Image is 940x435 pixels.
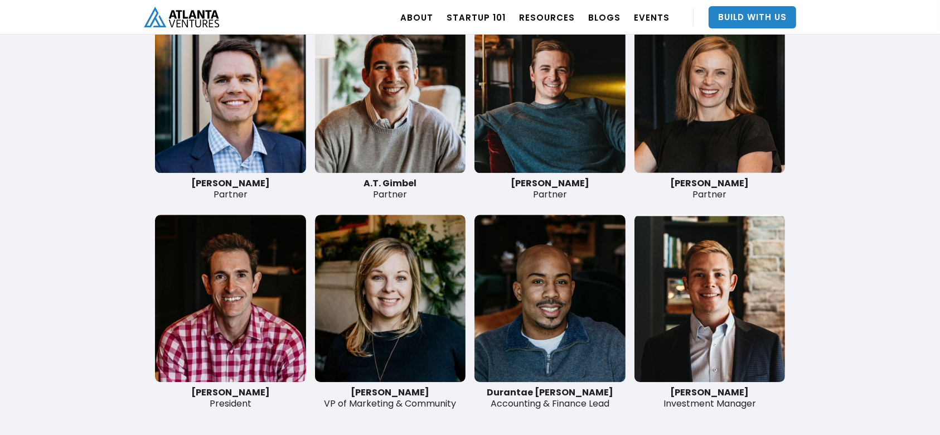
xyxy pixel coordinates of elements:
strong: Durantae [PERSON_NAME] [487,386,613,399]
a: ABOUT [400,2,433,33]
div: Partner [634,178,786,200]
div: VP of Marketing & Community [315,387,466,409]
div: Investment Manager [634,387,786,409]
a: Build With Us [709,6,796,28]
div: President [155,387,306,409]
a: Startup 101 [447,2,506,33]
strong: [PERSON_NAME] [351,386,429,399]
a: BLOGS [588,2,621,33]
a: EVENTS [634,2,670,33]
strong: [PERSON_NAME] [670,386,749,399]
div: Partner [315,178,466,200]
a: RESOURCES [519,2,575,33]
div: Partner [474,178,626,200]
strong: [PERSON_NAME] [191,177,270,190]
strong: [PERSON_NAME] [511,177,589,190]
strong: A.T. Gimbel [364,177,416,190]
strong: [PERSON_NAME] [670,177,749,190]
div: Accounting & Finance Lead [474,387,626,409]
div: Partner [155,178,306,200]
strong: [PERSON_NAME] [191,386,270,399]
